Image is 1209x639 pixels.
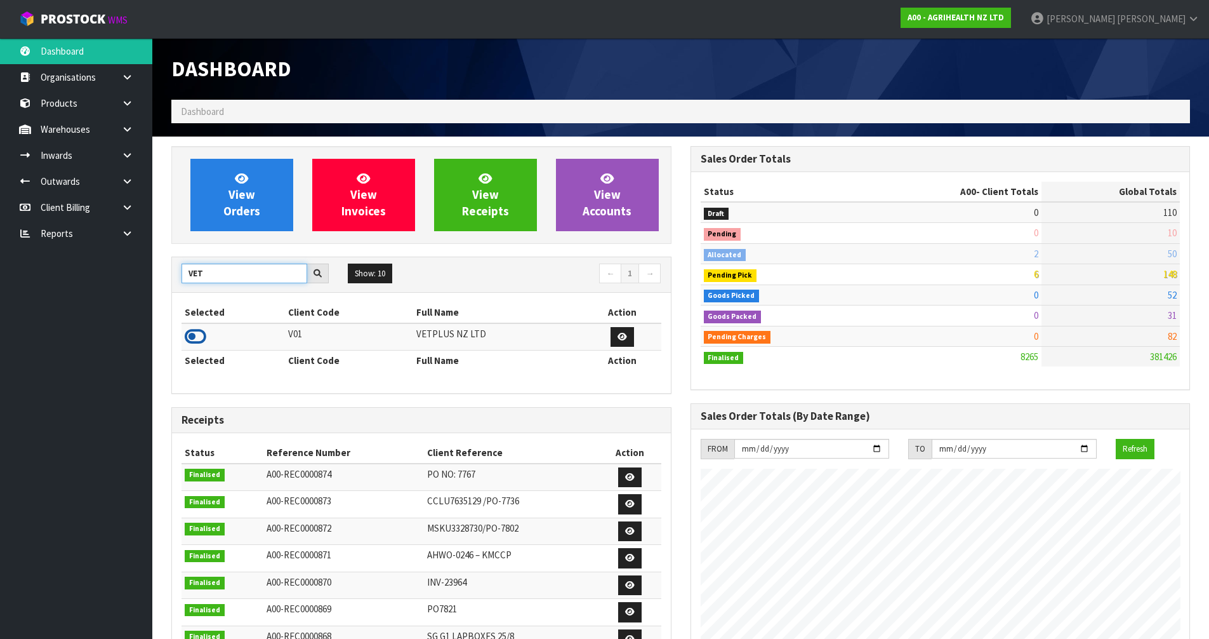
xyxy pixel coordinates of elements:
[704,208,729,220] span: Draft
[185,469,225,481] span: Finalised
[908,12,1004,23] strong: A00 - AGRIHEALTH NZ LTD
[901,8,1011,28] a: A00 - AGRIHEALTH NZ LTD
[638,264,661,284] a: →
[413,302,583,323] th: Full Name
[701,410,1180,422] h3: Sales Order Totals (By Date Range)
[434,159,537,231] a: ViewReceipts
[1034,206,1038,219] span: 0
[1168,309,1177,321] span: 31
[267,603,331,615] span: A00-REC0000869
[182,443,263,463] th: Status
[171,55,291,82] span: Dashboard
[556,159,659,231] a: ViewAccounts
[704,290,760,302] span: Goods Picked
[599,264,621,284] a: ←
[427,549,512,561] span: AHWO-0246 – KMCCP
[427,468,475,480] span: PO NO: 7767
[1021,351,1038,363] span: 8265
[285,302,414,323] th: Client Code
[599,443,661,463] th: Action
[413,351,583,371] th: Full Name
[704,228,741,241] span: Pending
[427,576,466,588] span: INV-23964
[701,153,1180,165] h3: Sales Order Totals
[108,14,128,26] small: WMS
[182,351,285,371] th: Selected
[285,351,414,371] th: Client Code
[1041,182,1180,202] th: Global Totals
[1034,227,1038,239] span: 0
[704,249,746,262] span: Allocated
[1150,351,1177,363] span: 381426
[285,323,414,351] td: V01
[182,264,307,283] input: Search clients
[267,576,331,588] span: A00-REC0000870
[1163,268,1177,280] span: 148
[621,264,639,284] a: 1
[41,11,105,27] span: ProStock
[348,264,392,284] button: Show: 10
[704,269,757,282] span: Pending Pick
[704,352,744,365] span: Finalised
[185,496,225,509] span: Finalised
[431,264,661,286] nav: Page navigation
[182,414,661,426] h3: Receipts
[462,171,509,219] span: View Receipts
[908,439,932,459] div: TO
[1116,439,1154,459] button: Refresh
[1047,13,1115,25] span: [PERSON_NAME]
[1034,248,1038,260] span: 2
[583,302,661,323] th: Action
[1168,248,1177,260] span: 50
[427,495,519,507] span: CCLU7635129 /PO-7736
[1117,13,1186,25] span: [PERSON_NAME]
[267,468,331,480] span: A00-REC0000874
[583,351,661,371] th: Action
[185,550,225,563] span: Finalised
[267,495,331,507] span: A00-REC0000873
[1034,330,1038,342] span: 0
[701,182,859,202] th: Status
[1034,309,1038,321] span: 0
[583,171,631,219] span: View Accounts
[413,323,583,351] td: VETPLUS NZ LTD
[1034,289,1038,301] span: 0
[223,171,260,219] span: View Orders
[182,302,285,323] th: Selected
[1168,227,1177,239] span: 10
[704,331,771,344] span: Pending Charges
[181,105,224,118] span: Dashboard
[424,443,599,463] th: Client Reference
[1034,268,1038,280] span: 6
[1168,330,1177,342] span: 82
[267,549,331,561] span: A00-REC0000871
[859,182,1041,202] th: - Client Totals
[185,604,225,617] span: Finalised
[704,311,762,323] span: Goods Packed
[960,185,976,198] span: A00
[312,159,415,231] a: ViewInvoices
[267,522,331,534] span: A00-REC0000872
[185,577,225,589] span: Finalised
[263,443,424,463] th: Reference Number
[701,439,734,459] div: FROM
[341,171,386,219] span: View Invoices
[190,159,293,231] a: ViewOrders
[185,523,225,535] span: Finalised
[427,522,519,534] span: MSKU3328730/PO-7802
[19,11,35,27] img: cube-alt.png
[427,603,457,615] span: PO7821
[1168,289,1177,301] span: 52
[1163,206,1177,219] span: 110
